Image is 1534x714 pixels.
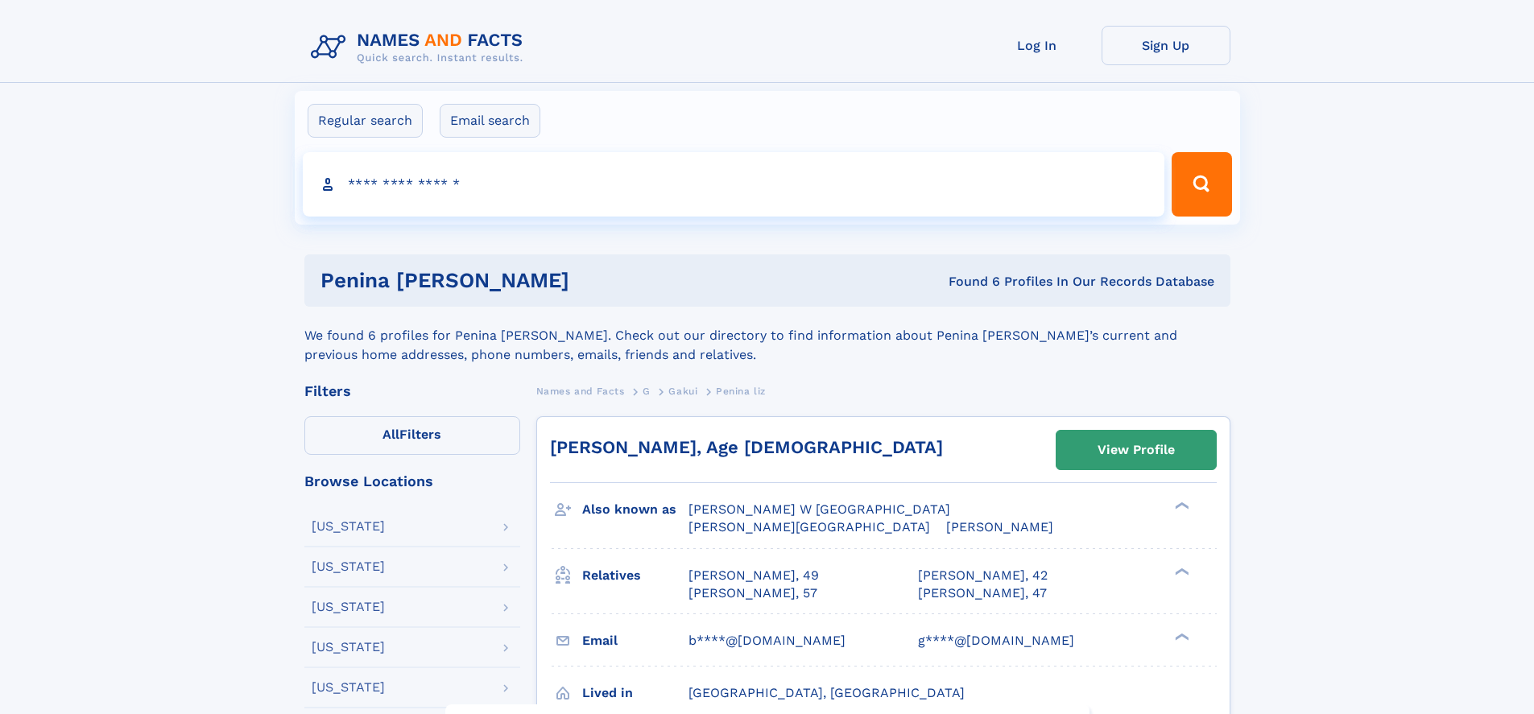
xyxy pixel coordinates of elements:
[312,601,385,613] div: [US_STATE]
[716,386,766,397] span: Penina liz
[1171,566,1190,576] div: ❯
[918,584,1047,602] a: [PERSON_NAME], 47
[668,386,697,397] span: Gakui
[304,307,1230,365] div: We found 6 profiles for Penina [PERSON_NAME]. Check out our directory to find information about P...
[643,386,651,397] span: G
[688,519,930,534] span: [PERSON_NAME][GEOGRAPHIC_DATA]
[688,501,950,517] span: [PERSON_NAME] W [GEOGRAPHIC_DATA]
[1172,152,1231,217] button: Search Button
[382,427,399,442] span: All
[320,270,759,291] h1: penina [PERSON_NAME]
[582,627,688,654] h3: Email
[312,520,385,533] div: [US_STATE]
[668,381,697,401] a: Gakui
[582,496,688,523] h3: Also known as
[946,519,1053,534] span: [PERSON_NAME]
[440,104,540,138] label: Email search
[688,584,817,602] a: [PERSON_NAME], 57
[304,384,520,398] div: Filters
[582,562,688,589] h3: Relatives
[918,567,1048,584] a: [PERSON_NAME], 42
[304,416,520,455] label: Filters
[688,685,965,700] span: [GEOGRAPHIC_DATA], [GEOGRAPHIC_DATA]
[759,273,1214,291] div: Found 6 Profiles In Our Records Database
[312,641,385,654] div: [US_STATE]
[312,681,385,694] div: [US_STATE]
[304,26,536,69] img: Logo Names and Facts
[312,560,385,573] div: [US_STATE]
[304,474,520,489] div: Browse Locations
[582,679,688,707] h3: Lived in
[688,567,819,584] a: [PERSON_NAME], 49
[1102,26,1230,65] a: Sign Up
[308,104,423,138] label: Regular search
[1056,431,1216,469] a: View Profile
[1171,631,1190,642] div: ❯
[536,381,625,401] a: Names and Facts
[1098,431,1175,468] div: View Profile
[1171,501,1190,511] div: ❯
[643,381,651,401] a: G
[550,437,943,457] a: [PERSON_NAME], Age [DEMOGRAPHIC_DATA]
[973,26,1102,65] a: Log In
[303,152,1165,217] input: search input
